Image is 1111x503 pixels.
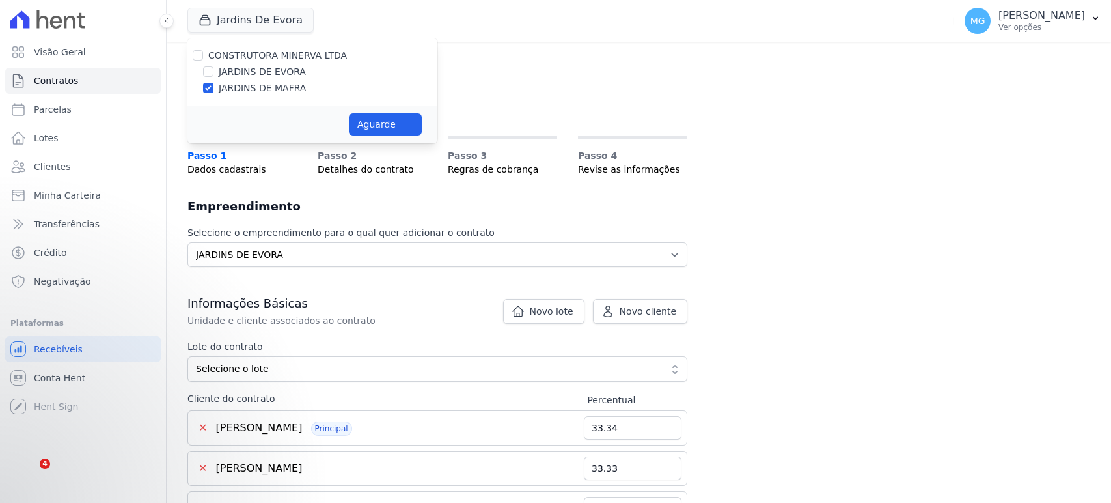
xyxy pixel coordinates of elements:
[578,149,687,163] span: Passo 4
[34,189,101,202] span: Minha Carteira
[349,113,422,136] button: Aguarde
[187,226,687,240] label: Selecione o empreendimento para o qual quer adicionar o contrato
[187,136,687,177] nav: Progress
[5,268,161,295] a: Negativação
[187,149,297,163] span: Passo 1
[5,39,161,65] a: Visão Geral
[5,68,161,94] a: Contratos
[954,3,1111,39] button: MG [PERSON_NAME] Ver opções
[5,154,161,180] a: Clientes
[196,362,661,376] span: Selecione o lote
[5,365,161,391] a: Conta Hent
[219,65,306,79] label: JARDINS DE EVORA
[998,22,1085,33] p: Ver opções
[10,315,156,331] div: Plataformas
[318,163,427,177] span: Detalhes do contrato
[5,336,161,362] a: Recebíveis
[187,197,687,216] h2: Empreendimento
[34,132,59,145] span: Lotes
[34,46,86,59] span: Visão Geral
[5,96,161,122] a: Parcelas
[187,8,314,33] button: Jardins De Evora
[187,52,687,66] nav: Breadcrumb
[187,340,687,354] label: Lote do contrato
[34,371,85,384] span: Conta Hent
[318,149,427,163] span: Passo 2
[219,81,306,95] label: JARDINS DE MAFRA
[187,296,687,311] h3: Informações Básicas
[13,459,44,490] iframe: Intercom live chat
[34,160,70,173] span: Clientes
[34,74,78,87] span: Contratos
[5,211,161,237] a: Transferências
[5,182,161,208] a: Minha Carteira
[448,163,557,177] span: Regras de cobrança
[34,343,83,356] span: Recebíveis
[10,377,270,468] iframe: Intercom notifications mensagem
[34,218,100,231] span: Transferências
[187,392,587,406] label: Cliente do contrato
[5,240,161,266] a: Crédito
[503,299,584,324] a: Novo lote
[448,149,557,163] span: Passo 3
[970,16,985,25] span: MG
[34,246,67,259] span: Crédito
[34,275,91,288] span: Negativação
[187,314,625,327] p: Unidade e cliente associados ao contrato
[311,422,352,436] span: Principal
[5,125,161,151] a: Lotes
[998,9,1085,22] p: [PERSON_NAME]
[187,163,297,177] span: Dados cadastrais
[530,305,573,318] span: Novo lote
[620,305,676,318] span: Novo cliente
[587,395,635,405] label: Percentual
[34,103,72,116] span: Parcelas
[193,461,212,476] button: ✕
[208,50,347,61] label: CONSTRUTORA MINERVA LTDA
[187,356,687,382] button: Selecione o lote
[187,87,687,105] h2: Adicionar Contrato
[593,299,687,324] a: Novo cliente
[578,163,687,177] span: Revise as informações
[216,462,303,474] span: [PERSON_NAME]
[40,459,50,469] span: 4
